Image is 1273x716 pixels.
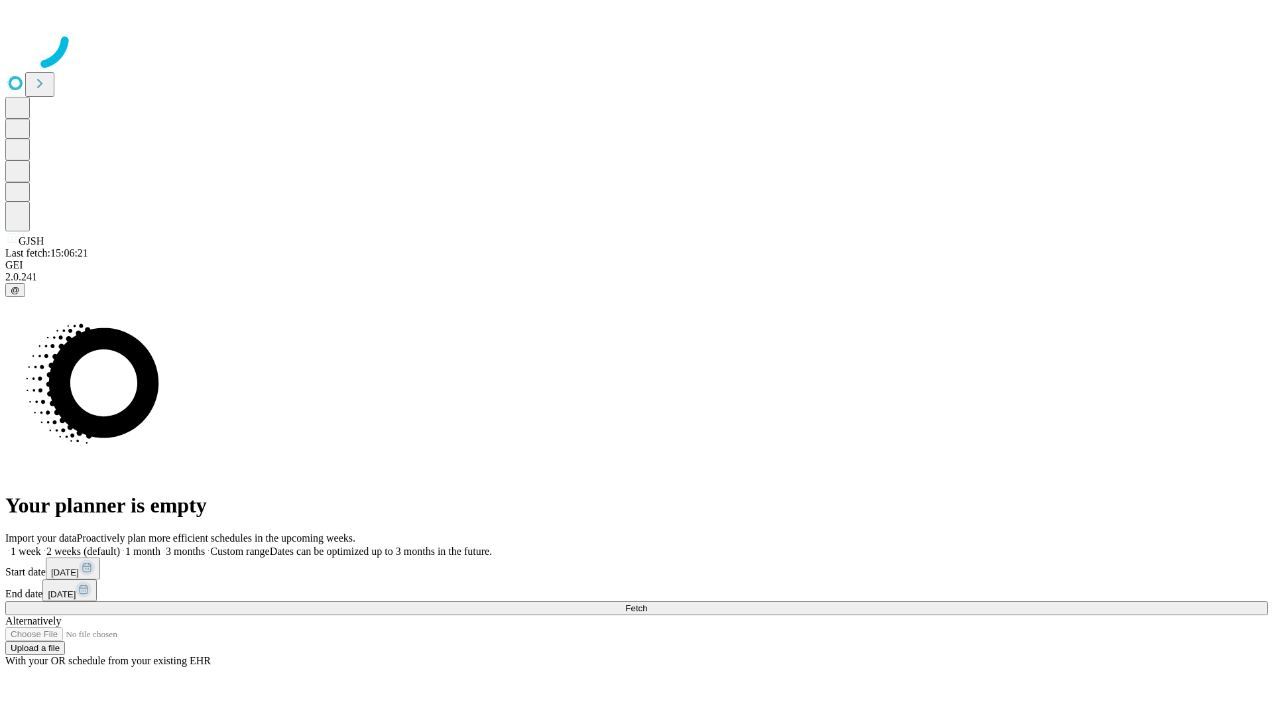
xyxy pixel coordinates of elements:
[11,285,20,295] span: @
[46,546,120,557] span: 2 weeks (default)
[77,532,355,544] span: Proactively plan more efficient schedules in the upcoming weeks.
[19,235,44,247] span: GJSH
[210,546,269,557] span: Custom range
[5,532,77,544] span: Import your data
[5,259,1268,271] div: GEI
[5,247,88,259] span: Last fetch: 15:06:21
[51,567,79,577] span: [DATE]
[48,589,76,599] span: [DATE]
[42,579,97,601] button: [DATE]
[270,546,492,557] span: Dates can be optimized up to 3 months in the future.
[5,655,211,666] span: With your OR schedule from your existing EHR
[46,558,100,579] button: [DATE]
[11,546,41,557] span: 1 week
[125,546,160,557] span: 1 month
[5,271,1268,283] div: 2.0.241
[5,579,1268,601] div: End date
[625,603,647,613] span: Fetch
[5,641,65,655] button: Upload a file
[5,601,1268,615] button: Fetch
[5,558,1268,579] div: Start date
[5,615,61,626] span: Alternatively
[166,546,205,557] span: 3 months
[5,493,1268,518] h1: Your planner is empty
[5,283,25,297] button: @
